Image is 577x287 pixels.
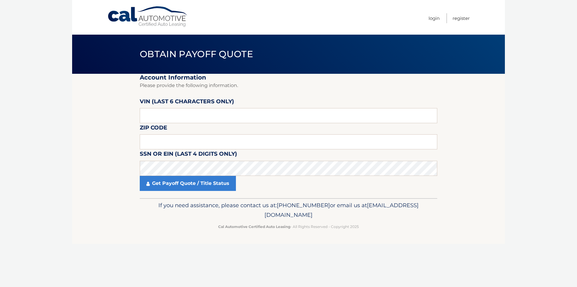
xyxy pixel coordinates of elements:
label: SSN or EIN (last 4 digits only) [140,149,237,161]
span: Obtain Payoff Quote [140,48,253,60]
span: [PHONE_NUMBER] [277,202,330,209]
p: If you need assistance, please contact us at: or email us at [144,201,433,220]
h2: Account Information [140,74,437,81]
p: - All Rights Reserved - Copyright 2025 [144,223,433,230]
label: Zip Code [140,123,167,134]
label: VIN (last 6 characters only) [140,97,234,108]
strong: Cal Automotive Certified Auto Leasing [218,224,290,229]
a: Get Payoff Quote / Title Status [140,176,236,191]
p: Please provide the following information. [140,81,437,90]
a: Register [453,13,470,23]
a: Cal Automotive [107,6,188,27]
a: Login [429,13,440,23]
